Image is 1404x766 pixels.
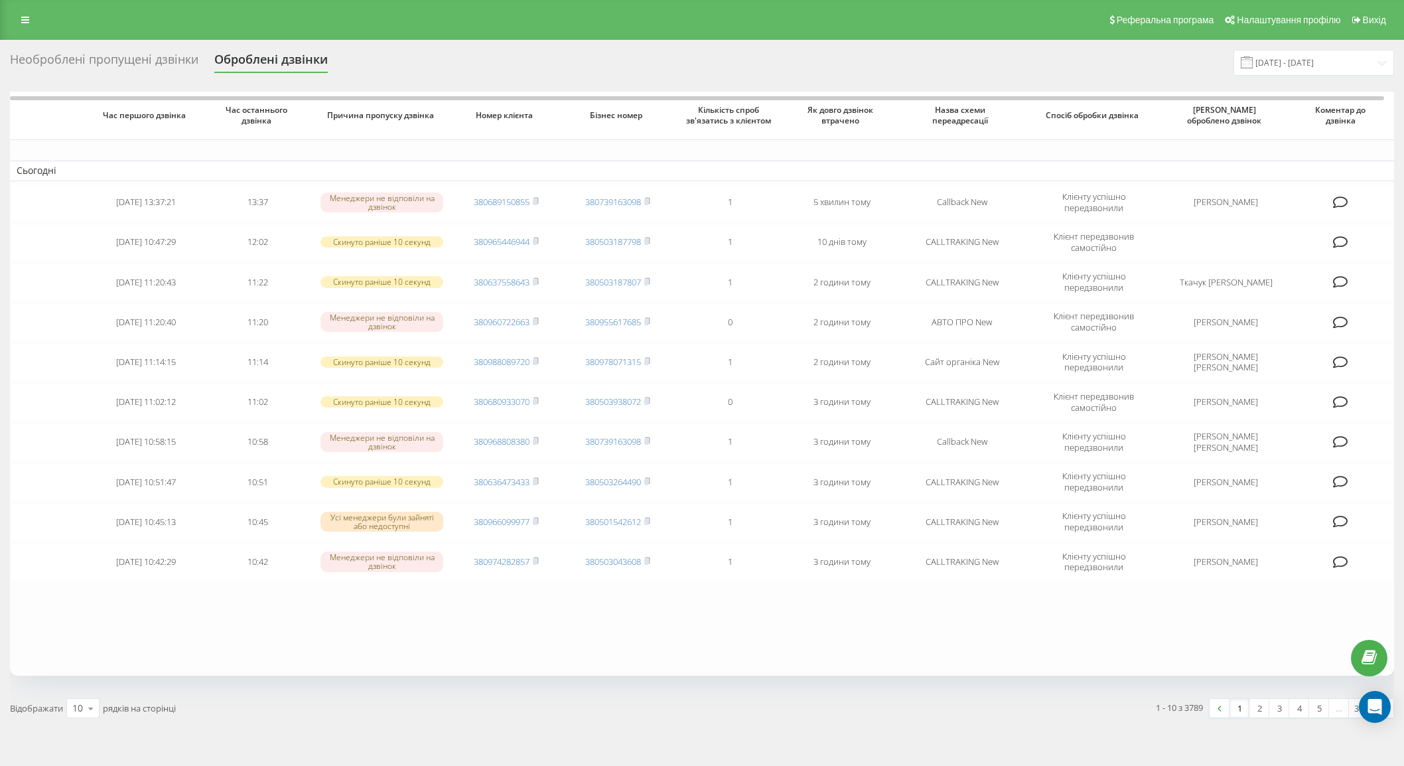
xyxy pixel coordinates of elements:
[90,303,202,341] td: [DATE] 11:20:40
[10,702,63,714] span: Відображати
[674,343,786,380] td: 1
[786,543,898,580] td: 3 години тому
[1229,699,1249,718] a: 1
[1162,303,1290,341] td: [PERSON_NAME]
[1162,543,1290,580] td: [PERSON_NAME]
[585,356,641,368] a: 380978071315
[674,463,786,500] td: 1
[786,343,898,380] td: 2 години тому
[1162,184,1290,221] td: [PERSON_NAME]
[1162,384,1290,421] td: [PERSON_NAME]
[786,463,898,500] td: 3 години тому
[202,384,314,421] td: 11:02
[898,423,1026,461] td: Callback New
[202,224,314,261] td: 12:02
[214,52,328,73] div: Оброблені дзвінки
[585,196,641,208] a: 380739163098
[474,276,529,288] a: 380637558643
[898,463,1026,500] td: CALLTRAKING New
[90,543,202,580] td: [DATE] 10:42:29
[585,276,641,288] a: 380503187807
[320,396,443,408] div: Скинуто раніше 10 секунд
[674,184,786,221] td: 1
[474,236,529,248] a: 380965446944
[1269,699,1289,718] a: 3
[786,264,898,301] td: 2 години тому
[786,184,898,221] td: 5 хвилин тому
[1329,699,1349,718] div: …
[898,543,1026,580] td: CALLTRAKING New
[320,312,443,332] div: Менеджери не відповіли на дзвінок
[1162,343,1290,380] td: [PERSON_NAME] [PERSON_NAME]
[320,552,443,572] div: Менеджери не відповіли на дзвінок
[102,110,190,121] span: Час першого дзвінка
[1359,691,1391,723] div: Open Intercom Messenger
[320,192,443,212] div: Менеджери не відповіли на дзвінок
[1026,303,1162,341] td: Клієнт передзвонив самостійно
[320,476,443,487] div: Скинуто раніше 10 секунд
[1237,15,1340,25] span: Налаштування профілю
[202,303,314,341] td: 11:20
[1162,503,1290,540] td: [PERSON_NAME]
[585,396,641,408] a: 380503938072
[1301,105,1383,125] span: Коментар до дзвінка
[786,384,898,421] td: 3 години тому
[585,556,641,568] a: 380503043608
[202,543,314,580] td: 10:42
[474,196,529,208] a: 380689150855
[1349,699,1373,718] a: 379
[90,463,202,500] td: [DATE] 10:51:47
[474,556,529,568] a: 380974282857
[474,516,529,528] a: 380966099977
[202,463,314,500] td: 10:51
[674,264,786,301] td: 1
[898,184,1026,221] td: Callback New
[90,343,202,380] td: [DATE] 11:14:15
[674,384,786,421] td: 0
[585,516,641,528] a: 380501542612
[1026,384,1162,421] td: Клієнт передзвонив самостійно
[786,303,898,341] td: 2 години тому
[320,236,443,248] div: Скинуто раніше 10 секунд
[585,476,641,488] a: 380503264490
[1026,264,1162,301] td: Клієнту успішно передзвонили
[202,184,314,221] td: 13:37
[674,543,786,580] td: 1
[90,184,202,221] td: [DATE] 13:37:21
[786,423,898,461] td: 3 години тому
[898,384,1026,421] td: CALLTRAKING New
[320,356,443,368] div: Скинуто раніше 10 секунд
[573,110,662,121] span: Бізнес номер
[1026,423,1162,461] td: Клієнту успішно передзвонили
[1026,343,1162,380] td: Клієнту успішно передзвонили
[202,423,314,461] td: 10:58
[898,224,1026,261] td: CALLTRAKING New
[320,432,443,452] div: Менеджери не відповіли на дзвінок
[90,384,202,421] td: [DATE] 11:02:12
[1289,699,1309,718] a: 4
[674,423,786,461] td: 1
[1026,184,1162,221] td: Клієнту успішно передзвонили
[1117,15,1214,25] span: Реферальна програма
[320,276,443,287] div: Скинуто раніше 10 секунд
[898,264,1026,301] td: CALLTRAKING New
[90,264,202,301] td: [DATE] 11:20:43
[1162,423,1290,461] td: [PERSON_NAME] [PERSON_NAME]
[1156,701,1203,714] div: 1 - 10 з 3789
[1026,224,1162,261] td: Клієнт передзвонив самостійно
[10,161,1394,181] td: Сьогодні
[1026,543,1162,580] td: Клієнту успішно передзвонили
[103,702,176,714] span: рядків на сторінці
[898,503,1026,540] td: CALLTRAKING New
[90,503,202,540] td: [DATE] 10:45:13
[72,702,83,715] div: 10
[202,264,314,301] td: 11:22
[674,303,786,341] td: 0
[474,356,529,368] a: 380988089720
[786,503,898,540] td: 3 години тому
[585,236,641,248] a: 380503187798
[320,512,443,532] div: Усі менеджери були зайняті або недоступні
[90,224,202,261] td: [DATE] 10:47:29
[1249,699,1269,718] a: 2
[1309,699,1329,718] a: 5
